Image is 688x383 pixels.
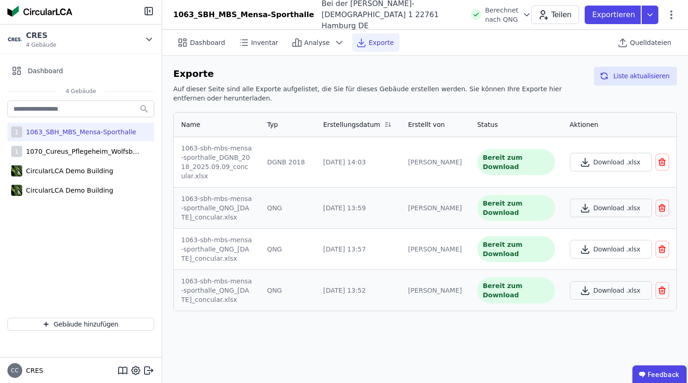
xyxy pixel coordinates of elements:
img: Concular [7,6,72,17]
div: Bereit zum Download [477,277,555,303]
div: CircularLCA Demo Building [22,166,113,176]
div: DGNB 2018 [267,157,308,167]
div: Erstellungsdatum [323,120,380,129]
div: 1063-sbh-mbs-mensa-sporthalle_DGNB_2018_2025.09.09_concular.xlsx [181,144,252,181]
div: 1063-sbh-mbs-mensa-sporthalle_QNG_[DATE]_concular.xlsx [181,235,252,263]
div: 1063-sbh-mbs-mensa-sporthalle_QNG_[DATE]_concular.xlsx [181,276,252,304]
span: CC [11,368,19,373]
div: Name [181,120,200,129]
div: QNG [267,245,308,254]
div: Bereit zum Download [477,195,555,221]
span: Quelldateien [630,38,671,47]
div: 1 [11,146,22,157]
div: [PERSON_NAME] [408,286,462,295]
div: Status [477,120,498,129]
div: [DATE] 13:52 [323,286,393,295]
div: CRES [26,30,57,41]
span: Analyse [304,38,330,47]
div: Erstellt von [408,120,445,129]
img: CircularLCA Demo Building [11,183,22,198]
div: [DATE] 13:57 [323,245,393,254]
button: Download .xlsx [570,240,652,258]
p: Exportieren [592,9,637,20]
button: Download .xlsx [570,199,652,217]
span: 4 Gebäude [26,41,57,49]
div: 1063_SBH_MBS_Mensa-Sporthalle [173,9,314,20]
div: [PERSON_NAME] [408,157,462,167]
span: Inventar [251,38,278,47]
div: Typ [267,120,278,129]
span: Dashboard [190,38,225,47]
button: Gebäude hinzufügen [7,318,154,331]
img: CircularLCA Demo Building [11,163,22,178]
span: Exporte [369,38,394,47]
button: Download .xlsx [570,153,652,171]
div: 1063_SBH_MBS_Mensa-Sporthalle [22,127,136,137]
div: 1070_Cureus_Pflegeheim_Wolfsbüttel [22,147,143,156]
div: Bereit zum Download [477,236,555,262]
div: [PERSON_NAME] [408,203,462,213]
span: 4 Gebäude [57,88,106,95]
div: QNG [267,203,308,213]
span: Dashboard [28,66,63,75]
div: CircularLCA Demo Building [22,186,113,195]
button: Liste aktualisieren [594,67,677,85]
div: 1063-sbh-mbs-mensa-sporthalle_QNG_[DATE]_concular.xlsx [181,194,252,222]
img: CRES [7,32,22,47]
div: Bereit zum Download [477,149,555,175]
div: 1 [11,126,22,138]
span: Berechnet nach QNG [485,6,518,24]
span: CRES [22,366,43,375]
div: [PERSON_NAME] [408,245,462,254]
div: QNG [267,286,308,295]
h6: Exporte [173,67,587,81]
button: Teilen [531,6,579,24]
h6: Auf dieser Seite sind alle Exporte aufgelistet, die Sie für dieses Gebäude erstellen werden. Sie ... [173,84,587,103]
div: Aktionen [570,120,599,129]
div: [DATE] 13:59 [323,203,393,213]
div: [DATE] 14:03 [323,157,393,167]
button: Download .xlsx [570,281,652,300]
